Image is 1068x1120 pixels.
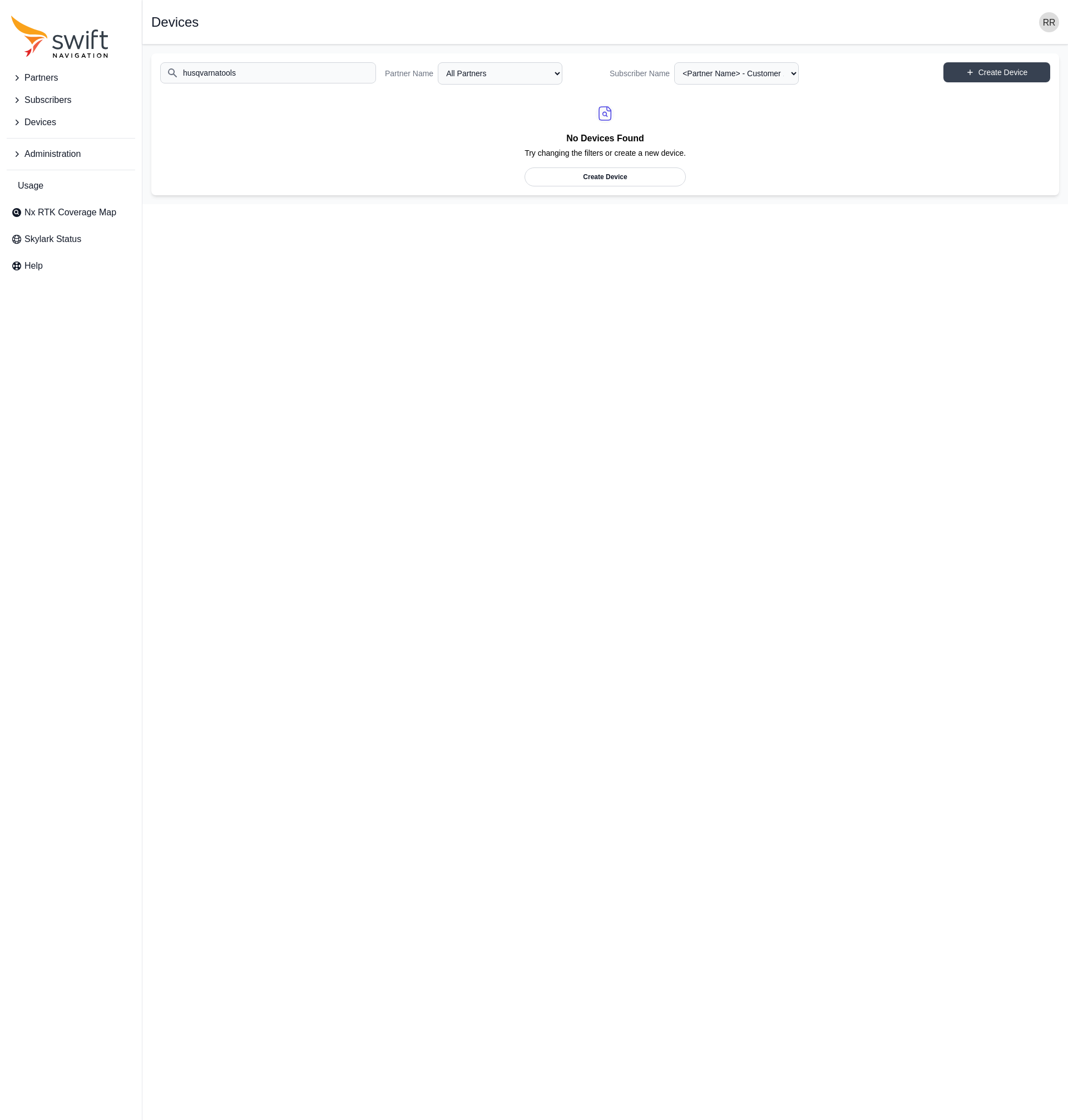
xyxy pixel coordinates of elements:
a: Help [7,255,135,277]
span: Skylark Status [24,233,81,246]
button: Devices [7,111,135,134]
a: Skylark Status [7,228,135,250]
span: Help [24,259,43,273]
span: Administration [24,147,81,161]
h2: No Devices Found [525,131,686,148]
a: Create Device [525,167,686,186]
button: Partners [7,67,135,89]
a: Usage [7,175,135,197]
span: Partners [24,71,58,85]
a: Nx RTK Coverage Map [7,201,135,224]
a: Create Device [943,62,1050,82]
span: Nx RTK Coverage Map [24,206,116,219]
select: Partner Name [438,62,562,85]
span: Devices [24,116,56,129]
select: Subscriber [674,62,799,85]
label: Partner Name [385,68,433,79]
button: Subscribers [7,89,135,111]
span: Usage [18,179,43,193]
p: Try changing the filters or create a new device. [525,148,686,167]
label: Subscriber Name [610,68,670,79]
input: Search [160,62,376,83]
h1: Devices [151,16,199,29]
button: Administration [7,143,135,165]
span: Subscribers [24,93,71,107]
img: user photo [1039,12,1059,32]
